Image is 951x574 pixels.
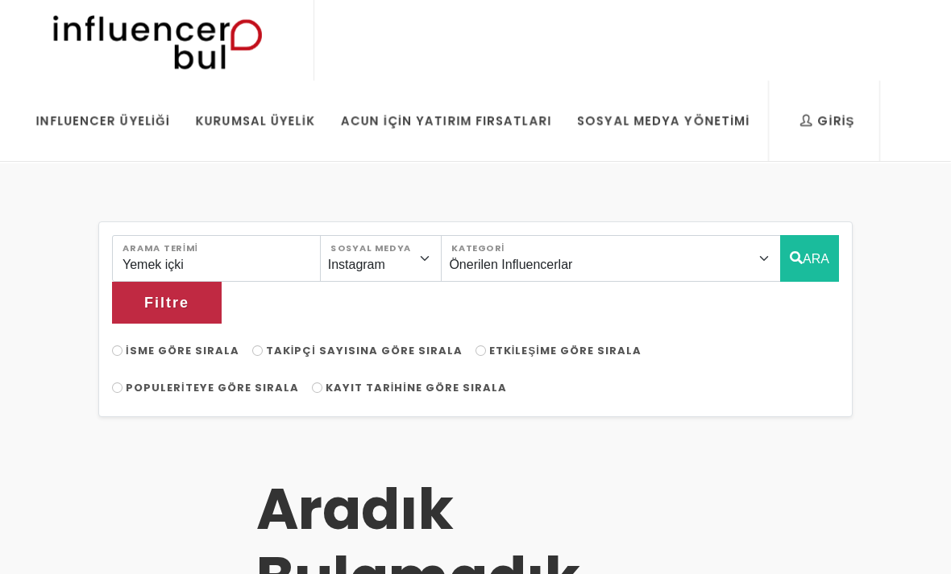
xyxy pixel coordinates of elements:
span: Takipçi Sayısına Göre Sırala [266,343,463,358]
input: Etkileşime Göre Sırala [475,345,486,356]
div: Acun İçin Yatırım Fırsatları [341,112,551,130]
span: Kayıt Tarihine Göre Sırala [326,380,507,395]
span: Populeriteye Göre Sırala [126,380,299,395]
a: Influencer Üyeliği [24,81,182,161]
input: Populeriteye Göre Sırala [112,382,123,393]
button: Filtre [112,282,222,324]
input: Takipçi Sayısına Göre Sırala [252,345,263,356]
div: Influencer Üyeliği [36,112,170,130]
span: Etkileşime Göre Sırala [489,343,642,358]
div: Sosyal Medya Yönetimi [577,112,750,130]
a: Acun İçin Yatırım Fırsatları [329,81,563,161]
input: İsme Göre Sırala [112,345,123,356]
a: Sosyal Medya Yönetimi [565,81,762,161]
div: Giriş [799,112,854,130]
div: Kurumsal Üyelik [196,112,315,130]
span: İsme Göre Sırala [126,343,239,358]
input: Search.. [112,235,321,282]
span: Filtre [144,289,189,316]
a: Kurumsal Üyelik [184,81,327,161]
a: Giriş [787,81,866,161]
button: ARA [780,235,839,282]
input: Kayıt Tarihine Göre Sırala [312,382,322,393]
